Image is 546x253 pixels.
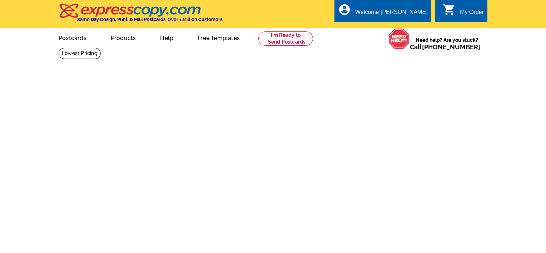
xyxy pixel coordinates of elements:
i: account_circle [338,3,351,16]
span: Need help? Are you stuck? [410,36,484,51]
a: Free Templates [186,29,251,46]
span: Call [410,43,480,51]
i: shopping_cart [443,3,456,16]
a: Products [99,29,148,46]
a: Same Day Design, Print, & Mail Postcards. Over 1 Million Customers. [59,9,223,22]
h4: Same Day Design, Print, & Mail Postcards. Over 1 Million Customers. [77,17,223,22]
img: help [388,28,410,49]
a: [PHONE_NUMBER] [422,43,480,51]
a: Help [149,29,185,46]
div: My Order [460,9,484,19]
div: Welcome [PERSON_NAME] [355,9,427,19]
a: shopping_cart My Order [443,8,484,17]
a: Postcards [47,29,98,46]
